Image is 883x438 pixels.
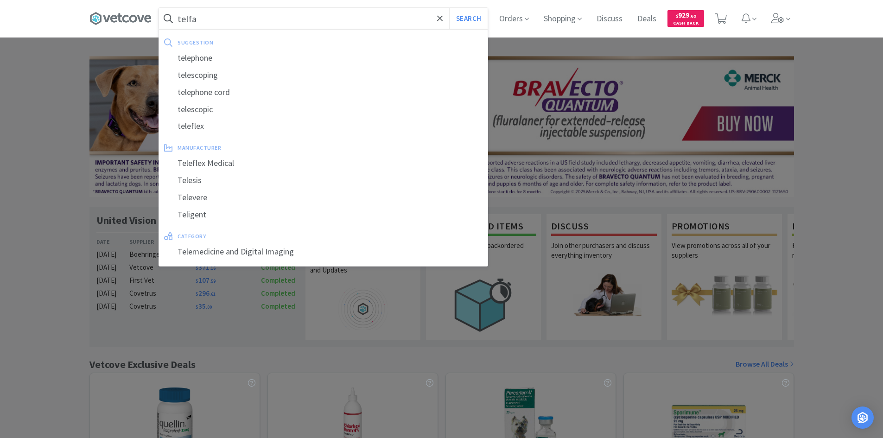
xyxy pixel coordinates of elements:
div: Open Intercom Messenger [851,406,874,429]
div: Teleflex Medical [159,155,488,172]
div: telescoping [159,67,488,84]
div: teleflex [159,118,488,135]
button: Search [449,8,488,29]
div: suggestion [178,35,348,50]
input: Search by item, sku, manufacturer, ingredient, size... [159,8,488,29]
div: telephone [159,50,488,67]
div: Telemedicine and Digital Imaging [159,243,488,260]
span: $ [676,13,678,19]
div: manufacturer [178,140,352,155]
a: Discuss [593,15,626,23]
div: telephone cord [159,84,488,101]
a: Deals [634,15,660,23]
span: . 69 [689,13,696,19]
span: Cash Back [673,21,699,27]
div: Teligent [159,206,488,223]
div: telescopic [159,101,488,118]
a: $929.69Cash Back [667,6,704,31]
div: category [178,229,344,243]
div: Televere [159,189,488,206]
div: Telesis [159,172,488,189]
span: 929 [676,11,696,19]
